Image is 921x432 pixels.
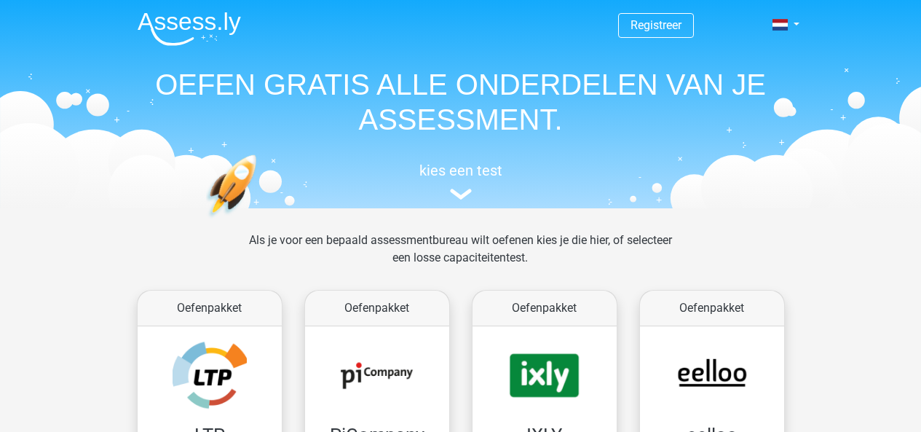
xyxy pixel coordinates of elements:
[237,232,684,284] div: Als je voor een bepaald assessmentbureau wilt oefenen kies je die hier, of selecteer een losse ca...
[450,189,472,200] img: assessment
[126,162,796,179] h5: kies een test
[138,12,241,46] img: Assessly
[126,162,796,200] a: kies een test
[206,154,313,286] img: oefenen
[126,67,796,137] h1: OEFEN GRATIS ALLE ONDERDELEN VAN JE ASSESSMENT.
[631,18,681,32] a: Registreer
